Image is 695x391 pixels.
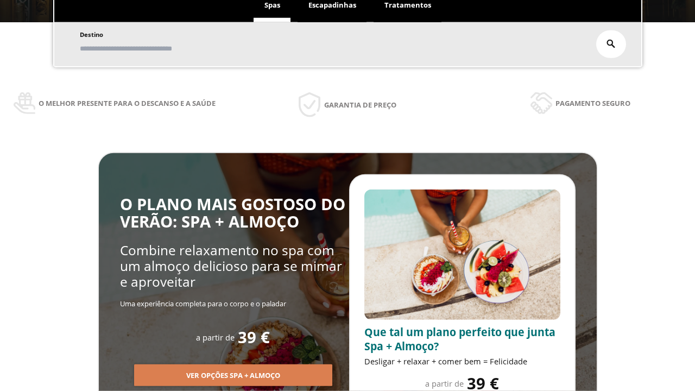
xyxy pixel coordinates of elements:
button: Ver opções Spa + Almoço [134,364,332,386]
span: Destino [80,30,103,39]
span: Combine relaxamento no spa com um almoço delicioso para se mimar e aproveitar [120,241,342,291]
span: O melhor presente para o descanso e a saúde [39,97,216,109]
span: Desligar + relaxar + comer bem = Felicidade [364,356,527,367]
img: promo-sprunch.ElVl7oUD.webp [364,190,560,320]
span: Ver opções Spa + Almoço [186,370,280,381]
span: a partir de [196,332,235,343]
span: 39 € [238,329,270,346]
a: Ver opções Spa + Almoço [134,370,332,380]
span: Pagamento seguro [555,97,630,109]
span: Que tal um plano perfeito que junta Spa + Almoço? [364,325,555,354]
span: a partir de [425,378,464,389]
span: Uma experiência completa para o corpo e o paladar [120,299,286,308]
span: O PLANO MAIS GOSTOSO DO VERÃO: SPA + ALMOÇO [120,193,345,233]
span: Garantia de preço [324,99,396,111]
